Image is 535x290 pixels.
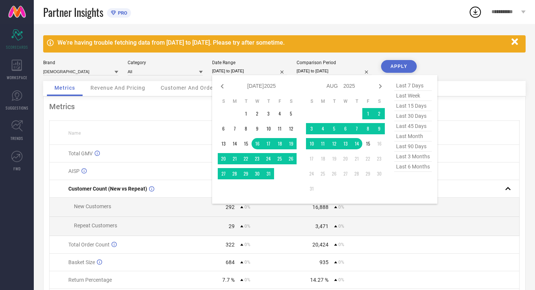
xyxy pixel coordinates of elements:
div: 292 [226,204,235,210]
div: Brand [43,60,118,65]
th: Monday [229,98,240,104]
td: Mon Jul 28 2025 [229,168,240,179]
span: last 45 days [394,121,432,131]
td: Fri Aug 08 2025 [362,123,374,134]
input: Select comparison period [297,67,372,75]
td: Mon Jul 21 2025 [229,153,240,164]
span: last week [394,91,432,101]
span: 0% [338,242,344,247]
td: Thu Aug 07 2025 [351,123,362,134]
td: Fri Aug 15 2025 [362,138,374,149]
td: Thu Jul 24 2025 [263,153,274,164]
th: Saturday [374,98,385,104]
th: Tuesday [240,98,252,104]
td: Sat Aug 16 2025 [374,138,385,149]
div: Metrics [49,102,520,111]
td: Sun Jul 27 2025 [218,168,229,179]
td: Mon Aug 18 2025 [317,153,329,164]
div: 7.7 % [222,277,235,283]
td: Thu Aug 28 2025 [351,168,362,179]
td: Sat Aug 02 2025 [374,108,385,119]
div: 935 [319,259,329,265]
td: Fri Jul 25 2025 [274,153,285,164]
span: 0% [244,277,250,282]
td: Mon Aug 25 2025 [317,168,329,179]
td: Thu Jul 31 2025 [263,168,274,179]
th: Wednesday [340,98,351,104]
td: Fri Jul 18 2025 [274,138,285,149]
td: Sun Aug 10 2025 [306,138,317,149]
td: Sun Aug 03 2025 [306,123,317,134]
td: Mon Jul 07 2025 [229,123,240,134]
div: Category [128,60,203,65]
span: 0% [244,224,250,229]
th: Friday [362,98,374,104]
td: Mon Aug 11 2025 [317,138,329,149]
td: Thu Jul 17 2025 [263,138,274,149]
span: last 6 months [394,162,432,172]
span: 0% [338,277,344,282]
span: 0% [338,260,344,265]
td: Tue Jul 22 2025 [240,153,252,164]
th: Sunday [218,98,229,104]
td: Sat Jul 12 2025 [285,123,297,134]
th: Wednesday [252,98,263,104]
td: Sat Jul 05 2025 [285,108,297,119]
div: 3,471 [315,223,329,229]
td: Sun Aug 31 2025 [306,183,317,194]
div: Previous month [218,82,227,91]
div: Comparison Period [297,60,372,65]
span: 0% [244,242,250,247]
td: Fri Jul 11 2025 [274,123,285,134]
span: PRO [116,10,127,16]
td: Sat Jul 19 2025 [285,138,297,149]
td: Mon Jul 14 2025 [229,138,240,149]
span: WORKSPACE [7,75,27,80]
span: AISP [68,168,80,174]
span: last 3 months [394,152,432,162]
span: last 90 days [394,141,432,152]
td: Thu Aug 14 2025 [351,138,362,149]
span: New Customers [74,203,111,209]
td: Thu Jul 03 2025 [263,108,274,119]
span: Customer Count (New vs Repeat) [68,186,147,192]
span: Metrics [54,85,75,91]
span: Return Percentage [68,277,112,283]
td: Sat Aug 09 2025 [374,123,385,134]
td: Sun Jul 06 2025 [218,123,229,134]
td: Fri Aug 01 2025 [362,108,374,119]
span: last 30 days [394,111,432,121]
th: Saturday [285,98,297,104]
span: Total GMV [68,150,93,156]
button: APPLY [381,60,417,73]
td: Tue Jul 29 2025 [240,168,252,179]
td: Wed Aug 13 2025 [340,138,351,149]
td: Tue Jul 15 2025 [240,138,252,149]
div: Date Range [212,60,287,65]
td: Wed Aug 27 2025 [340,168,351,179]
td: Fri Aug 22 2025 [362,153,374,164]
td: Tue Aug 05 2025 [329,123,340,134]
td: Wed Jul 16 2025 [252,138,263,149]
span: Basket Size [68,259,95,265]
td: Sun Aug 17 2025 [306,153,317,164]
td: Wed Jul 30 2025 [252,168,263,179]
div: 322 [226,242,235,248]
span: Partner Insights [43,5,103,20]
span: SCORECARDS [6,44,28,50]
span: SUGGESTIONS [6,105,29,111]
span: Repeat Customers [74,222,117,228]
td: Wed Aug 06 2025 [340,123,351,134]
td: Sun Aug 24 2025 [306,168,317,179]
td: Sat Aug 30 2025 [374,168,385,179]
input: Select date range [212,67,287,75]
div: 684 [226,259,235,265]
div: 29 [229,223,235,229]
td: Thu Aug 21 2025 [351,153,362,164]
td: Sun Jul 13 2025 [218,138,229,149]
th: Monday [317,98,329,104]
td: Tue Jul 08 2025 [240,123,252,134]
span: FWD [14,166,21,171]
span: last month [394,131,432,141]
td: Sat Aug 23 2025 [374,153,385,164]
